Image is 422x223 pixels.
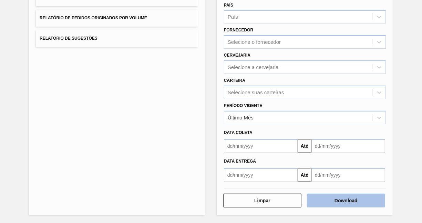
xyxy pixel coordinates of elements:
button: Download [307,194,385,207]
label: Fornecedor [224,28,253,32]
label: Carteira [224,78,245,83]
button: Até [298,168,311,182]
input: dd/mm/yyyy [224,168,298,182]
input: dd/mm/yyyy [311,139,385,153]
label: Período Vigente [224,103,262,108]
div: Selecione o fornecedor [228,39,281,45]
input: dd/mm/yyyy [224,139,298,153]
div: Selecione a cervejaria [228,64,279,70]
button: Relatório de Sugestões [36,30,198,47]
button: Limpar [223,194,301,207]
div: Selecione suas carteiras [228,89,284,95]
input: dd/mm/yyyy [311,168,385,182]
label: País [224,3,233,8]
div: País [228,14,238,20]
button: Até [298,139,311,153]
span: Data coleta [224,130,253,135]
span: Data Entrega [224,159,256,164]
span: Relatório de Pedidos Originados por Volume [40,16,147,20]
label: Cervejaria [224,53,250,58]
span: Relatório de Sugestões [40,36,97,41]
div: Último Mês [228,115,254,120]
button: Relatório de Pedidos Originados por Volume [36,10,198,27]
